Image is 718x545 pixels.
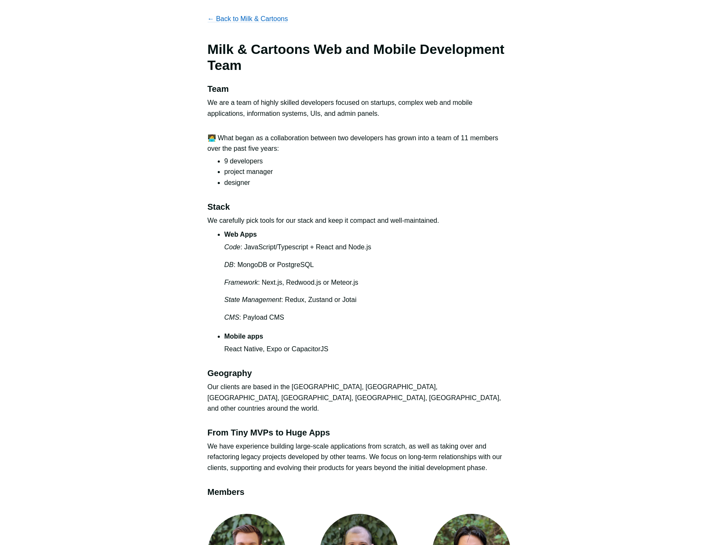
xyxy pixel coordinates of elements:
[224,242,511,253] p: : JavaScript/Typescript + React and Node.js
[224,243,240,251] i: Code
[224,166,511,177] li: project manager
[208,133,511,154] p: 🧑‍💻 What began as a collaboration between two developers has grown into a team of 11 members over...
[224,294,511,305] p: : Redux, Zustand or Jotai
[208,427,511,438] h3: From Tiny MVPs to Huge Apps
[224,279,258,286] i: Framework
[224,156,511,167] li: 9 developers
[208,97,511,119] p: We are a team of highly skilled developers focused on startups, complex web and mobile applicatio...
[224,332,511,340] h5: Mobile apps
[208,15,288,22] a: ← Back to Milk & Cartoons
[208,202,511,212] h3: Stack
[224,296,281,303] i: State Management
[224,177,511,188] li: designer
[224,259,511,270] p: : MongoDB or PostgreSQL
[208,368,511,378] h3: Geography
[208,487,511,497] h3: Members
[224,277,511,288] p: : Next.js, Redwood.js or Meteor.js
[208,84,511,94] h3: Team
[224,230,511,238] h5: Web Apps
[224,312,511,323] p: : Payload CMS
[224,314,240,321] i: CMS
[208,41,511,74] h1: Milk & Cartoons Web and Mobile Development Team
[224,261,234,268] i: DB
[224,344,511,355] p: React Native, Expo or CapacitorJS
[208,441,511,473] p: We have experience building large-scale applications from scratch, as well as taking over and ref...
[208,215,511,226] p: We carefully pick tools for our stack and keep it compact and well-maintained.
[208,382,511,414] p: Our clients are based in the [GEOGRAPHIC_DATA], [GEOGRAPHIC_DATA], [GEOGRAPHIC_DATA], [GEOGRAPHIC...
